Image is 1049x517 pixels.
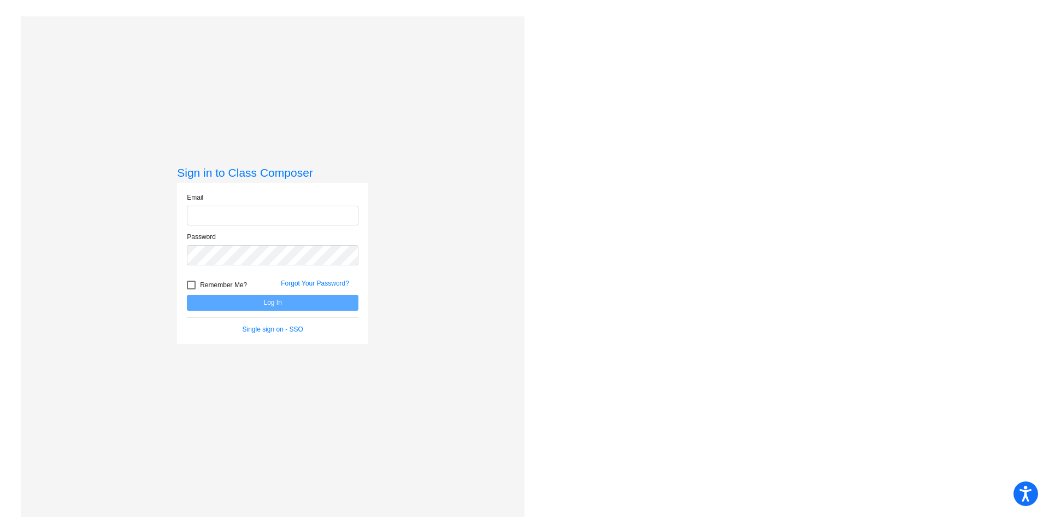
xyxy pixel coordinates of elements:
[187,295,358,311] button: Log In
[200,278,247,292] span: Remember Me?
[187,232,216,242] label: Password
[243,326,303,333] a: Single sign on - SSO
[281,280,349,287] a: Forgot Your Password?
[177,166,368,179] h3: Sign in to Class Composer
[187,193,203,202] label: Email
